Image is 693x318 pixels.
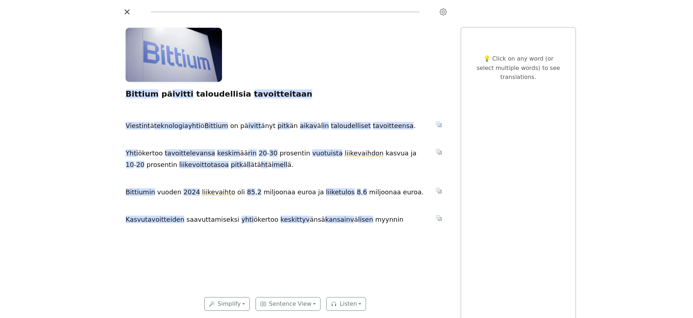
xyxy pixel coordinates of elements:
[433,186,445,195] button: Translate sentence
[297,188,316,196] span: euroa
[314,216,321,223] span: ns
[205,122,228,129] span: Bittium
[363,188,367,196] span: 6
[134,161,136,168] span: -
[241,216,254,223] span: yhti
[248,149,257,157] span: rin
[136,161,144,168] span: 20
[290,122,294,129] span: ä
[217,149,240,157] span: keskim
[358,216,373,223] span: lisen
[375,216,404,223] span: myynnin
[254,161,257,168] span: t
[151,11,419,13] div: Reading progress
[258,216,278,223] span: kertoo
[280,216,310,223] span: keskittyv
[321,216,325,223] span: ä
[244,122,248,129] span: ä
[202,188,235,196] span: liikevaihto
[121,6,133,18] button: Close
[126,188,155,196] span: Bittiumin
[267,149,270,157] span: -
[331,122,371,129] span: taloudelliset
[147,161,177,168] span: prosentin
[326,188,355,196] span: liiketulos
[345,149,384,157] span: liikevaihdon
[247,161,250,168] span: ll
[325,216,354,223] span: kansainv
[187,216,239,223] span: saavuttamiseksi
[268,161,272,168] span: ä
[254,89,313,98] span: tavoitteitaan
[373,122,414,129] span: tavoitteensa
[150,122,154,129] span: ä
[263,188,295,196] span: miljoonaa
[179,161,229,168] span: liikevoittotasoa
[269,149,278,157] span: 30
[161,89,167,98] span: p
[433,147,445,156] button: Translate sentence
[312,149,343,157] span: vuotuista
[254,216,258,223] span: ö
[142,149,162,157] span: kertoo
[196,89,251,98] span: taloudellisia
[259,149,267,157] span: 20
[157,188,182,196] span: vuoden
[272,161,288,168] span: imell
[126,216,184,223] span: Kasvutavoitteiden
[317,122,321,129] span: ä
[261,161,267,168] span: ht
[167,89,173,98] span: ä
[256,297,321,311] button: Sentence View
[126,89,158,98] span: Bittium
[240,122,244,129] span: p
[240,149,248,157] span: ää
[403,188,422,196] span: euroa
[433,214,445,222] button: Translate sentence
[154,122,201,129] span: teknologiayhti
[422,188,424,196] span: .
[237,188,245,196] span: oli
[321,122,329,129] span: lin
[294,122,298,129] span: n
[126,149,138,157] span: Yhti
[411,149,417,157] span: ja
[204,297,250,311] button: Simplify
[357,188,361,196] span: 8
[243,161,247,168] span: ä
[126,161,134,168] span: 10
[354,216,358,223] span: ä
[126,122,150,129] span: Viestint
[265,122,275,129] span: nyt
[201,122,205,129] span: ö
[138,149,142,157] span: ö
[361,188,363,196] span: ,
[183,188,200,196] span: 2024
[255,188,257,196] span: ,
[369,188,401,196] span: miljoonaa
[300,122,317,129] span: aikav
[173,89,193,98] span: ivitti
[261,122,265,129] span: ä
[326,297,366,311] button: Listen
[248,122,261,129] span: ivitt
[257,188,261,196] span: 2
[231,161,243,168] span: pitk
[247,188,255,196] span: 85
[280,149,310,157] span: prosentin
[386,149,409,157] span: kasvua
[476,54,561,82] p: 💡 Click on any word (or select multiple words) to see translations.
[278,122,290,129] span: pitk
[414,122,416,129] span: .
[287,161,293,168] span: ä.
[250,161,254,168] span: ä
[165,149,215,157] span: tavoittelevansa
[318,188,324,196] span: ja
[437,6,449,18] button: Settings
[257,161,261,168] span: ä
[230,122,238,129] span: on
[433,120,445,129] button: Translate sentence
[310,216,314,223] span: ä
